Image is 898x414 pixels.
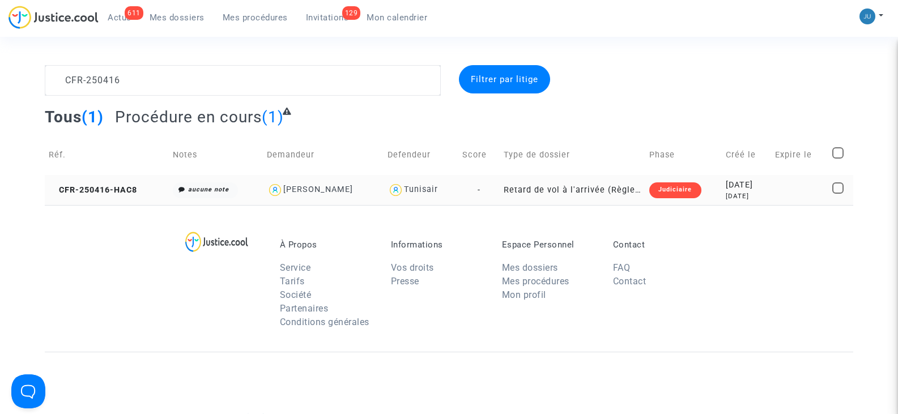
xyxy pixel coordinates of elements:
[306,12,349,23] span: Invitations
[649,182,701,198] div: Judiciaire
[613,262,631,273] a: FAQ
[500,175,645,205] td: Retard de vol à l'arrivée (Règlement CE n°261/2004)
[502,240,596,250] p: Espace Personnel
[108,12,131,23] span: Actus
[263,135,384,175] td: Demandeur
[141,9,214,26] a: Mes dossiers
[115,108,262,126] span: Procédure en cours
[223,12,288,23] span: Mes procédures
[185,232,248,252] img: logo-lg.svg
[388,182,404,198] img: icon-user.svg
[391,276,419,287] a: Presse
[384,135,458,175] td: Defendeur
[358,9,436,26] a: Mon calendrier
[45,135,168,175] td: Réf.
[8,6,99,29] img: jc-logo.svg
[99,9,141,26] a: 611Actus
[280,303,329,314] a: Partenaires
[262,108,284,126] span: (1)
[280,276,305,287] a: Tarifs
[859,8,875,24] img: 5a1477657f894e90ed302d2948cf88b6
[722,135,771,175] td: Créé le
[500,135,645,175] td: Type de dossier
[367,12,427,23] span: Mon calendrier
[391,240,485,250] p: Informations
[404,185,438,194] div: Tunisair
[280,289,312,300] a: Société
[280,240,374,250] p: À Propos
[297,9,358,26] a: 129Invitations
[342,6,361,20] div: 129
[49,185,137,195] span: CFR-250416-HAC8
[471,74,538,84] span: Filtrer par litige
[502,276,569,287] a: Mes procédures
[613,240,707,250] p: Contact
[283,185,353,194] div: [PERSON_NAME]
[188,186,229,193] i: aucune note
[771,135,828,175] td: Expire le
[458,135,500,175] td: Score
[45,108,82,126] span: Tous
[150,12,205,23] span: Mes dossiers
[478,185,480,195] span: -
[502,262,558,273] a: Mes dossiers
[391,262,434,273] a: Vos droits
[280,317,369,327] a: Conditions générales
[645,135,722,175] td: Phase
[267,182,283,198] img: icon-user.svg
[11,374,45,408] iframe: Help Scout Beacon - Open
[280,262,311,273] a: Service
[214,9,297,26] a: Mes procédures
[613,276,646,287] a: Contact
[726,191,767,201] div: [DATE]
[125,6,143,20] div: 611
[82,108,104,126] span: (1)
[169,135,263,175] td: Notes
[502,289,546,300] a: Mon profil
[726,179,767,191] div: [DATE]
